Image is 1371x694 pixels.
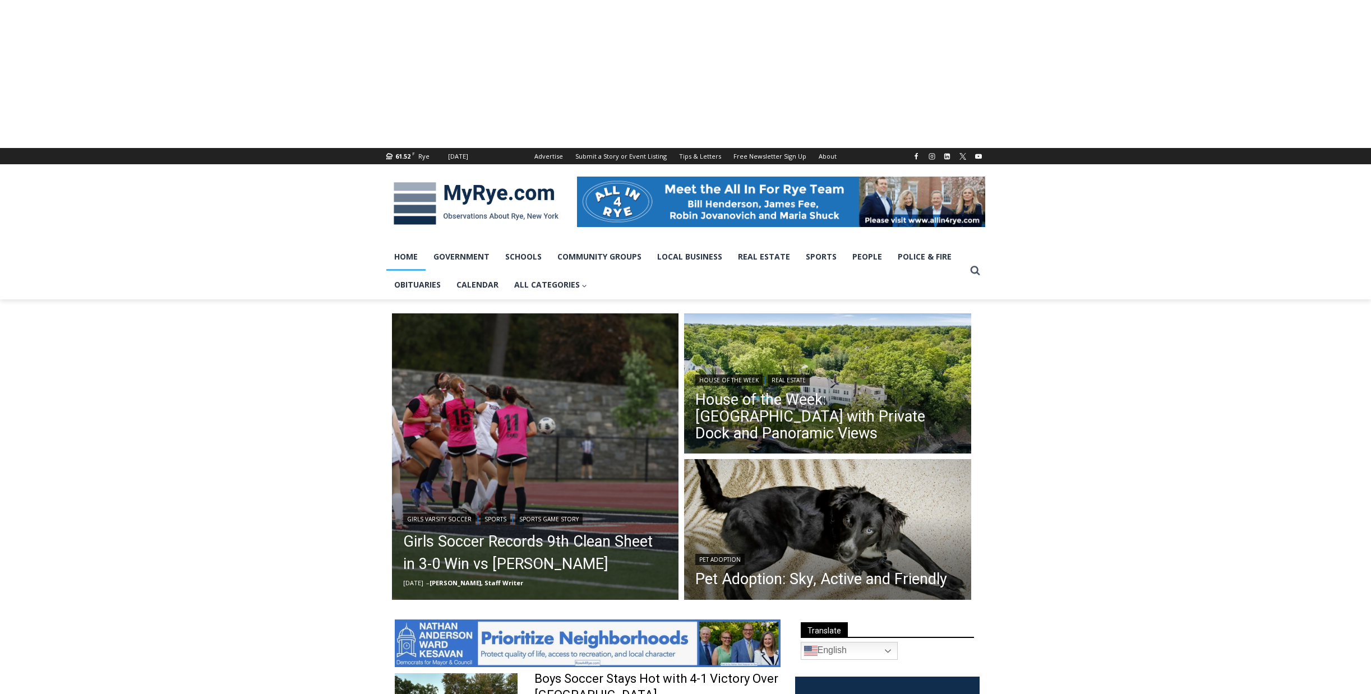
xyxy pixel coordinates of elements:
div: | [695,372,960,386]
a: Free Newsletter Sign Up [727,148,813,164]
img: All in for Rye [577,177,985,227]
a: [PERSON_NAME], Staff Writer [430,579,523,587]
a: YouTube [972,150,985,163]
a: Tips & Letters [673,148,727,164]
a: Real Estate [768,374,810,386]
nav: Primary Navigation [386,243,965,299]
a: Read More House of the Week: Historic Rye Waterfront Estate with Private Dock and Panoramic Views [684,313,971,457]
img: [PHOTO; Sky. Contributed.] [684,459,971,603]
span: 61.52 [395,152,410,160]
a: Submit a Story or Event Listing [569,148,673,164]
span: F [412,150,415,156]
div: Rye [418,151,430,161]
a: Instagram [925,150,939,163]
time: [DATE] [403,579,423,587]
a: Sports [798,243,844,271]
a: About [813,148,843,164]
img: MyRye.com [386,174,566,233]
button: View Search Form [965,261,985,281]
a: English [801,642,898,660]
img: (PHOTO: Hannah Jachman scores a header goal on October 7, 2025, with teammates Parker Calhoun (#1... [392,313,679,600]
span: All Categories [514,279,588,291]
a: Sports Game Story [515,513,583,525]
a: Obituaries [386,271,449,299]
a: Community Groups [550,243,649,271]
a: Police & Fire [890,243,959,271]
a: Local Business [649,243,730,271]
img: 13 Kirby Lane, Rye [684,313,971,457]
img: en [804,644,818,658]
a: Linkedin [940,150,954,163]
div: [DATE] [448,151,468,161]
div: | | [403,511,668,525]
a: Home [386,243,426,271]
a: Schools [497,243,550,271]
nav: Secondary Navigation [528,148,843,164]
a: Girls Soccer Records 9th Clean Sheet in 3-0 Win vs [PERSON_NAME] [403,530,668,575]
a: Girls Varsity Soccer [403,513,476,525]
a: House of the Week: [GEOGRAPHIC_DATA] with Private Dock and Panoramic Views [695,391,960,442]
span: Translate [801,622,848,637]
a: Read More Pet Adoption: Sky, Active and Friendly [684,459,971,603]
a: House of the Week [695,374,763,386]
a: Real Estate [730,243,798,271]
a: Calendar [449,271,506,299]
span: – [426,579,430,587]
a: Government [426,243,497,271]
a: Facebook [910,150,923,163]
a: Read More Girls Soccer Records 9th Clean Sheet in 3-0 Win vs Harrison [392,313,679,600]
a: Sports [481,513,510,525]
a: Pet Adoption [695,554,745,565]
a: Pet Adoption: Sky, Active and Friendly [695,571,947,587]
a: People [844,243,890,271]
a: Advertise [528,148,569,164]
a: X [956,150,970,163]
a: All Categories [506,271,596,299]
